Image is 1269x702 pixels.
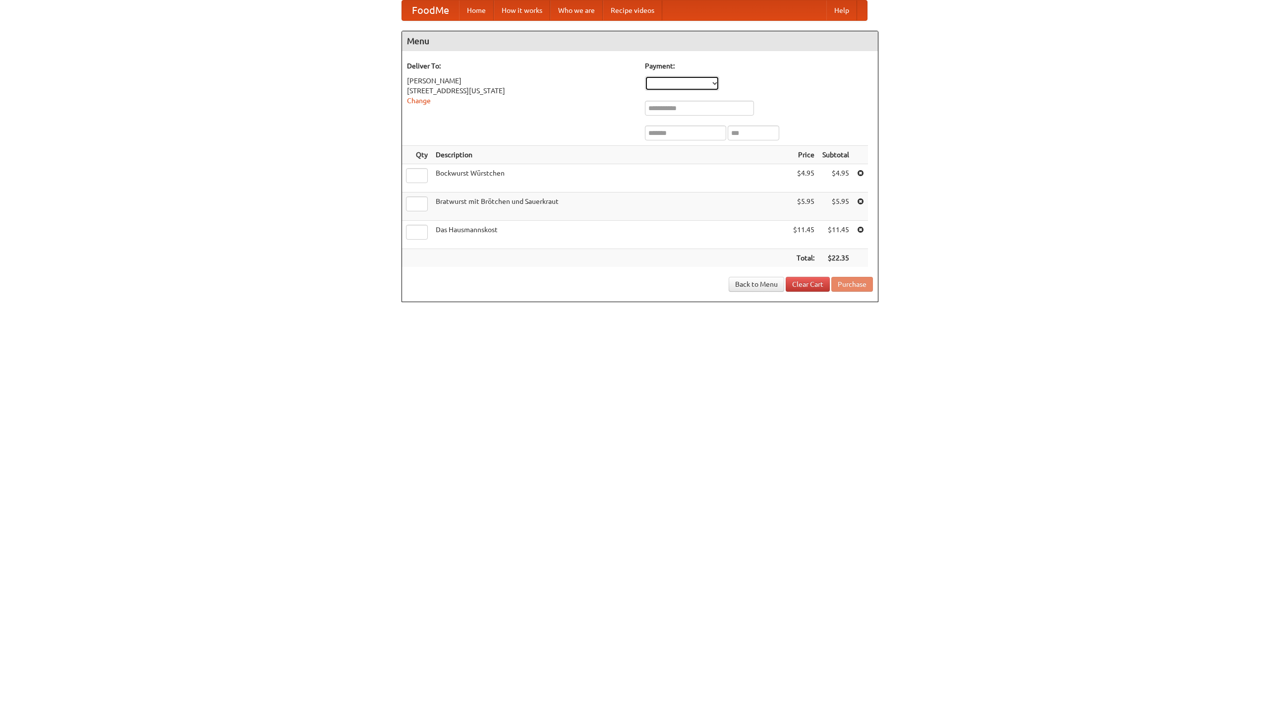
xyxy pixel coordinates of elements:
[789,221,818,249] td: $11.45
[645,61,873,71] h5: Payment:
[603,0,662,20] a: Recipe videos
[789,192,818,221] td: $5.95
[407,76,635,86] div: [PERSON_NAME]
[432,192,789,221] td: Bratwurst mit Brötchen und Sauerkraut
[826,0,857,20] a: Help
[494,0,550,20] a: How it works
[407,86,635,96] div: [STREET_ADDRESS][US_STATE]
[818,192,853,221] td: $5.95
[550,0,603,20] a: Who we are
[831,277,873,292] button: Purchase
[789,146,818,164] th: Price
[402,146,432,164] th: Qty
[432,164,789,192] td: Bockwurst Würstchen
[818,146,853,164] th: Subtotal
[786,277,830,292] a: Clear Cart
[818,164,853,192] td: $4.95
[789,164,818,192] td: $4.95
[459,0,494,20] a: Home
[432,146,789,164] th: Description
[402,0,459,20] a: FoodMe
[789,249,818,267] th: Total:
[407,97,431,105] a: Change
[432,221,789,249] td: Das Hausmannskost
[407,61,635,71] h5: Deliver To:
[402,31,878,51] h4: Menu
[818,249,853,267] th: $22.35
[729,277,784,292] a: Back to Menu
[818,221,853,249] td: $11.45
